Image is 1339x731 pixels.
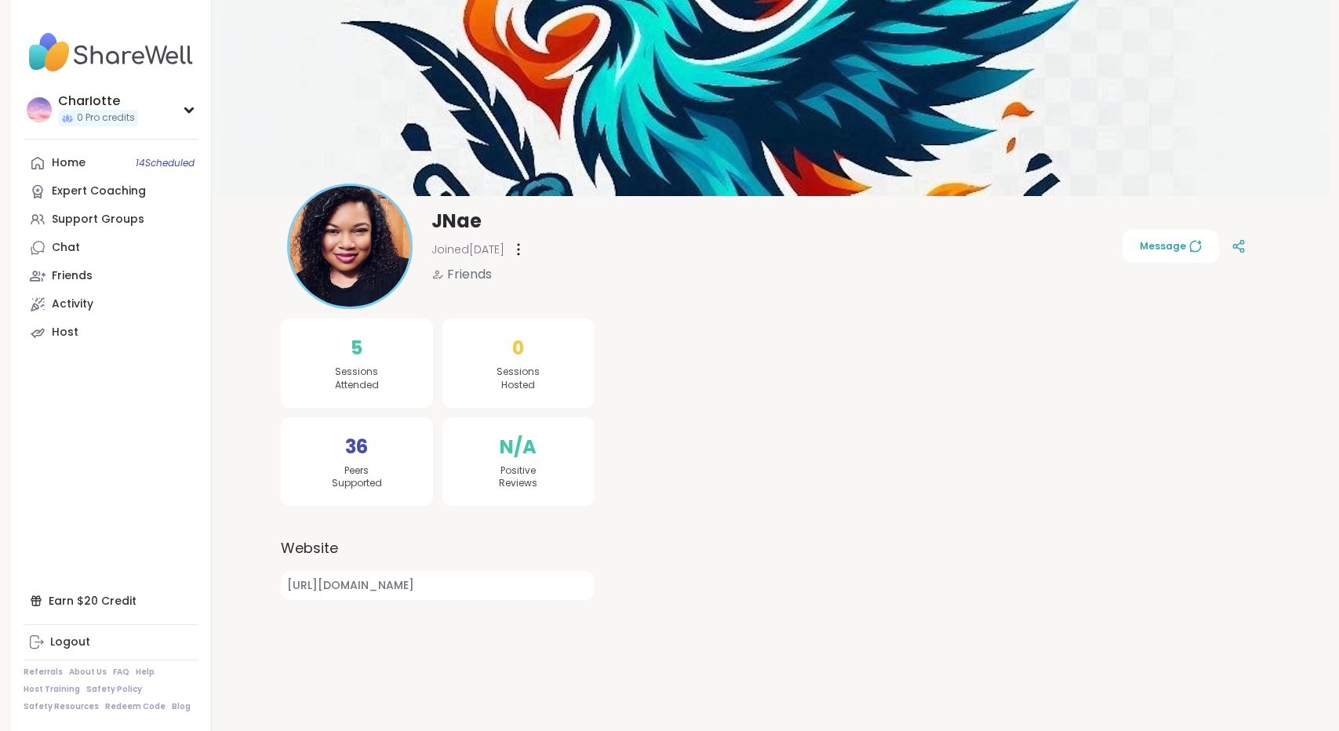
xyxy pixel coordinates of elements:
a: Host [24,318,198,347]
span: Friends [447,265,492,284]
div: Chat [52,240,80,256]
a: Logout [24,628,198,656]
a: Support Groups [24,205,198,234]
a: Safety Resources [24,701,99,712]
span: N/A [500,433,537,461]
div: Friends [52,268,93,284]
img: ShareWell Nav Logo [24,25,198,80]
img: CharIotte [27,97,52,122]
label: Website [281,537,595,558]
div: Logout [50,635,90,650]
span: JNae [431,209,482,234]
a: Expert Coaching [24,177,198,205]
a: Help [136,667,155,678]
a: Friends [24,262,198,290]
span: 14 Scheduled [136,157,195,169]
a: Referrals [24,667,63,678]
div: Expert Coaching [52,184,146,199]
span: Joined [DATE] [431,242,504,257]
a: Chat [24,234,198,262]
span: Message [1140,239,1202,253]
span: Sessions Hosted [497,365,540,392]
div: CharIotte [58,93,138,110]
a: Home14Scheduled [24,149,198,177]
a: Blog [172,701,191,712]
a: Activity [24,290,198,318]
div: Earn $20 Credit [24,587,198,615]
a: Redeem Code [105,701,166,712]
span: 0 Pro credits [77,111,135,125]
div: Activity [52,296,93,312]
span: Peers Supported [332,464,382,491]
a: About Us [69,667,107,678]
a: Host Training [24,684,80,695]
img: JNae [289,186,410,307]
div: Host [52,325,78,340]
a: FAQ [113,667,129,678]
span: Positive Reviews [499,464,537,491]
span: Sessions Attended [335,365,379,392]
span: 5 [351,334,362,362]
a: [URL][DOMAIN_NAME] [281,571,595,600]
a: Safety Policy [86,684,142,695]
div: Support Groups [52,212,144,227]
button: Message [1123,230,1219,263]
span: 36 [345,433,368,461]
span: 0 [512,334,524,362]
div: Home [52,155,86,171]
